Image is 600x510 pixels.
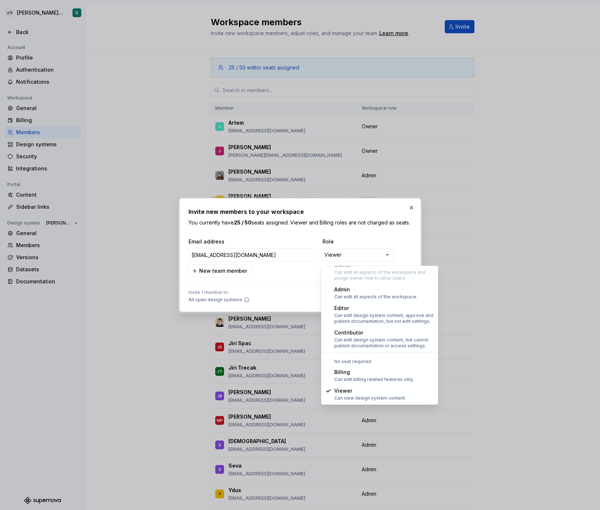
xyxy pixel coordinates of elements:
span: Admin [334,286,350,292]
div: Can view design system content. [334,395,406,401]
span: Billing [334,369,350,375]
div: Can edit all aspects of the workspace and assign owner role to other users. [334,269,434,281]
div: Can edit design system content, approve and publish documentation, but not edit settings. [334,313,434,324]
div: Can edit design system content, but cannot publish documentation or access settings. [334,337,434,349]
div: Can edit all aspects of the workspace. [334,294,417,300]
div: No seat required [323,359,437,364]
span: Contributor [334,329,363,336]
span: Editor [334,305,349,311]
span: Viewer [334,388,352,394]
div: Can edit billing related features only. [334,377,414,382]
